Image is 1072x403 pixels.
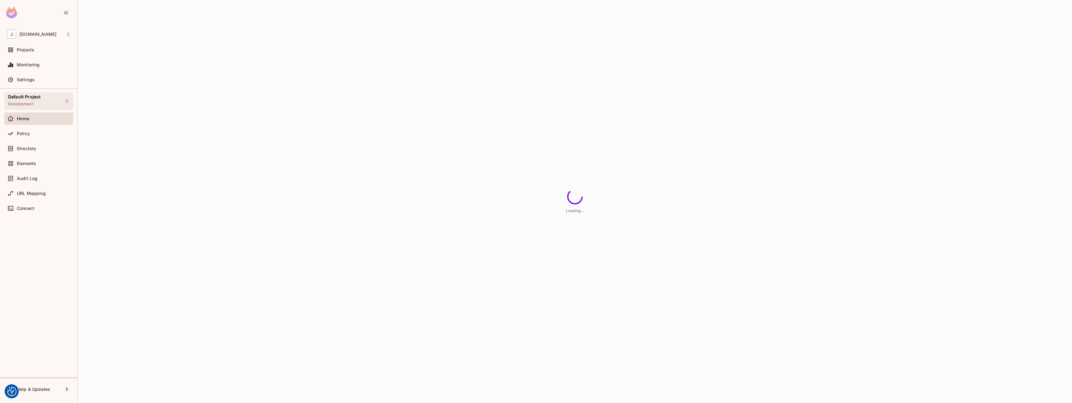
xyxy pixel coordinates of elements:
span: Monitoring [17,62,40,67]
span: URL Mapping [17,191,46,196]
img: SReyMgAAAABJRU5ErkJggg== [6,7,17,18]
span: Development [8,102,33,107]
span: Settings [17,77,35,82]
span: Default Project [8,94,41,99]
span: Elements [17,161,36,166]
span: Projects [17,47,34,52]
span: Policy [17,131,30,136]
button: Consent Preferences [7,387,17,396]
span: J [7,30,16,39]
span: Workspace: journey.travel [19,32,56,37]
span: Loading... [566,208,584,213]
span: Directory [17,146,36,151]
img: Revisit consent button [7,387,17,396]
span: Home [17,116,30,121]
span: Help & Updates [17,387,50,392]
span: Audit Log [17,176,37,181]
span: Connect [17,206,34,211]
